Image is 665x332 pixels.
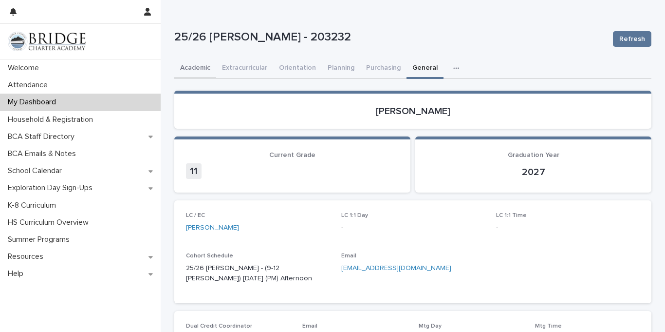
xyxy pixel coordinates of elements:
[4,115,101,124] p: Household & Registration
[4,63,47,73] p: Welcome
[341,223,485,233] p: -
[273,59,322,79] button: Orientation
[4,235,77,244] p: Summer Programs
[186,323,252,329] span: Dual Credit Coordinator
[619,34,645,44] span: Refresh
[341,265,451,272] a: [EMAIL_ADDRESS][DOMAIN_NAME]
[8,32,86,51] img: V1C1m3IdTEidaUdm9Hs0
[613,31,651,47] button: Refresh
[341,253,356,259] span: Email
[186,253,233,259] span: Cohort Schedule
[186,213,205,218] span: LC / EC
[186,105,640,117] p: [PERSON_NAME]
[4,166,70,176] p: School Calendar
[4,98,64,107] p: My Dashboard
[496,213,527,218] span: LC 1:1 Time
[427,166,640,178] p: 2027
[4,149,84,158] p: BCA Emails & Notes
[4,252,51,261] p: Resources
[174,59,216,79] button: Academic
[508,152,559,158] span: Graduation Year
[269,152,315,158] span: Current Grade
[186,223,239,233] a: [PERSON_NAME]
[4,132,82,141] p: BCA Staff Directory
[496,223,640,233] p: -
[4,183,100,193] p: Exploration Day Sign-Ups
[186,263,330,284] p: 25/26 [PERSON_NAME] - (9-12 [PERSON_NAME]) [DATE] (PM) Afternoon
[4,201,64,210] p: K-8 Curriculum
[406,59,443,79] button: General
[4,269,31,278] p: Help
[216,59,273,79] button: Extracurricular
[419,323,442,329] span: Mtg Day
[4,80,55,90] p: Attendance
[302,323,317,329] span: Email
[341,213,368,218] span: LC 1:1 Day
[535,323,562,329] span: Mtg Time
[186,163,202,179] span: 11
[174,30,605,44] p: 25/26 [PERSON_NAME] - 203232
[322,59,360,79] button: Planning
[4,218,96,227] p: HS Curriculum Overview
[360,59,406,79] button: Purchasing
